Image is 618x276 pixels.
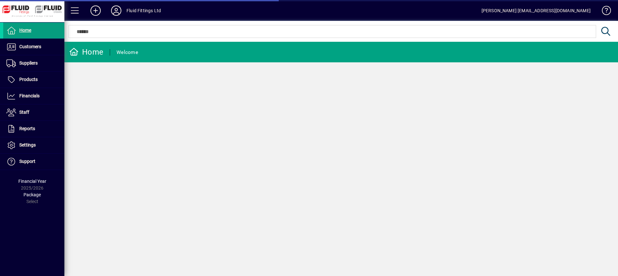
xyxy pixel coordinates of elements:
span: Package [23,192,41,197]
a: Customers [3,39,64,55]
div: Fluid Fittings Ltd [126,5,161,16]
a: Reports [3,121,64,137]
button: Add [85,5,106,16]
span: Suppliers [19,60,38,66]
a: Support [3,154,64,170]
a: Suppliers [3,55,64,71]
div: Welcome [117,47,138,58]
span: Settings [19,142,36,147]
div: [PERSON_NAME] [EMAIL_ADDRESS][DOMAIN_NAME] [482,5,591,16]
button: Profile [106,5,126,16]
a: Products [3,72,64,88]
span: Home [19,28,31,33]
a: Financials [3,88,64,104]
span: Customers [19,44,41,49]
span: Products [19,77,38,82]
a: Settings [3,137,64,153]
span: Support [19,159,35,164]
span: Financials [19,93,40,98]
span: Reports [19,126,35,131]
a: Staff [3,104,64,120]
span: Financial Year [18,179,46,184]
div: Home [69,47,103,57]
a: Knowledge Base [597,1,610,22]
span: Staff [19,110,29,115]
